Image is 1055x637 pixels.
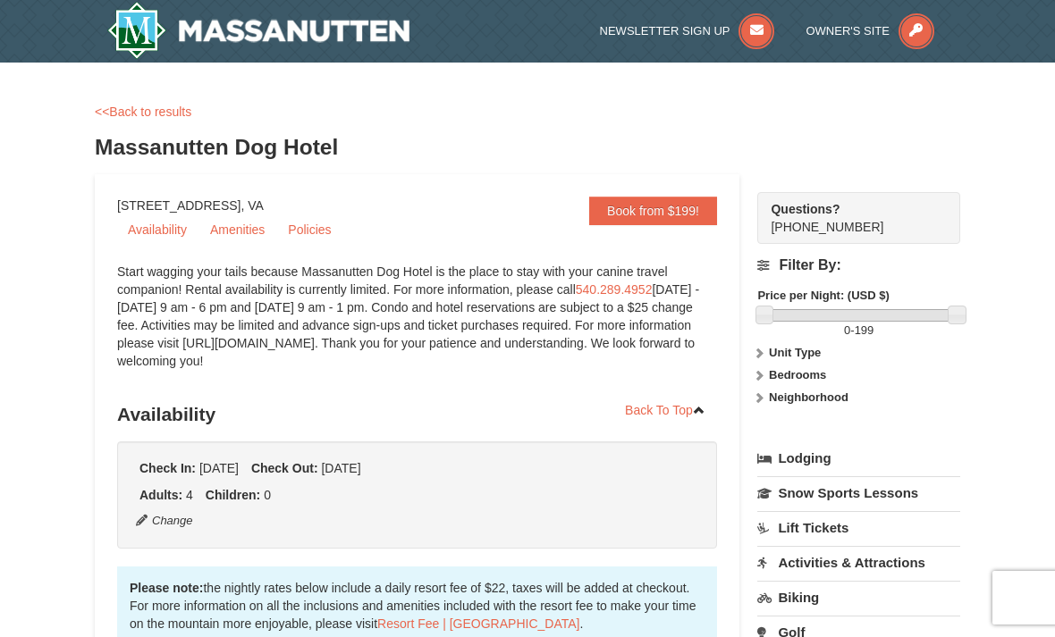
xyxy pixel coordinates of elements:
h4: Filter By: [757,257,960,273]
strong: Check Out: [251,461,318,475]
h3: Massanutten Dog Hotel [95,130,960,165]
strong: Unit Type [769,346,821,359]
span: Owner's Site [806,24,890,38]
a: Biking [757,581,960,614]
button: Change [135,511,194,531]
a: Resort Fee | [GEOGRAPHIC_DATA] [377,616,579,631]
div: Start wagging your tails because Massanutten Dog Hotel is the place to stay with your canine trav... [117,263,717,388]
label: - [757,322,960,339]
span: 199 [855,323,874,337]
a: Lodging [757,442,960,474]
a: Lift Tickets [757,511,960,544]
span: 0 [844,323,850,337]
a: Newsletter Sign Up [600,24,775,38]
a: 540.289.4952 [576,282,653,297]
h3: Availability [117,397,717,432]
strong: Price per Night: (USD $) [757,289,889,302]
a: Back To Top [613,397,717,423]
strong: Children: [206,488,260,502]
strong: Please note: [130,581,203,595]
span: 0 [264,488,271,502]
a: Snow Sports Lessons [757,476,960,509]
span: 4 [186,488,193,502]
span: [DATE] [199,461,239,475]
a: Availability [117,216,198,243]
a: Book from $199! [589,197,717,225]
span: [DATE] [321,461,360,475]
a: Activities & Attractions [757,546,960,579]
a: <<Back to results [95,105,191,119]
strong: Adults: [139,488,182,502]
img: Massanutten Resort Logo [107,2,409,59]
span: [PHONE_NUMBER] [771,200,928,234]
a: Policies [277,216,342,243]
a: Amenities [199,216,275,243]
strong: Check In: [139,461,196,475]
a: Owner's Site [806,24,934,38]
strong: Neighborhood [769,390,848,404]
a: Massanutten Resort [107,2,409,59]
strong: Questions? [771,202,840,216]
span: Newsletter Sign Up [600,24,730,38]
strong: Bedrooms [769,368,826,381]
